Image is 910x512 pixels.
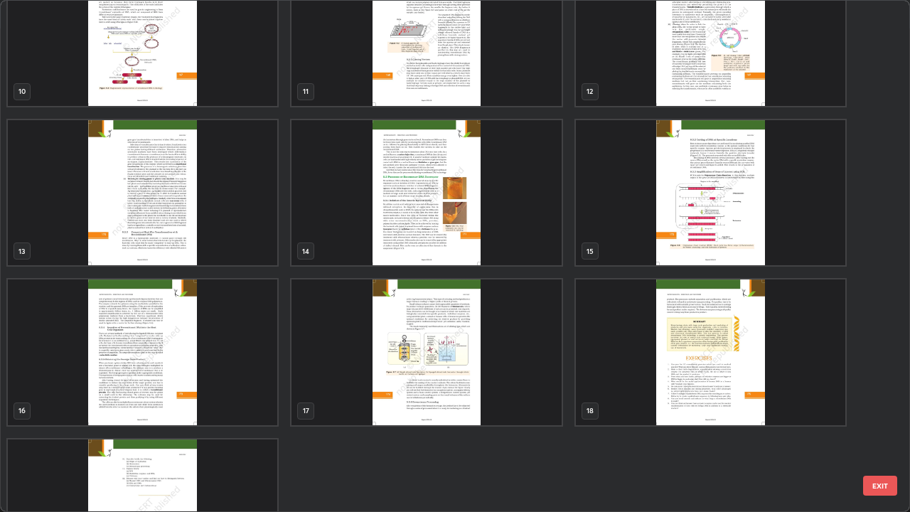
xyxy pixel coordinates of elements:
button: EXIT [863,476,897,496]
img: 17598210047T2RC0.pdf [576,279,845,425]
div: grid [1,1,884,511]
img: 17598210047T2RC0.pdf [291,279,561,425]
img: 17598210047T2RC0.pdf [291,120,561,266]
img: 17598210047T2RC0.pdf [8,120,277,266]
img: 17598210047T2RC0.pdf [8,279,277,425]
img: 17598210047T2RC0.pdf [576,120,845,266]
